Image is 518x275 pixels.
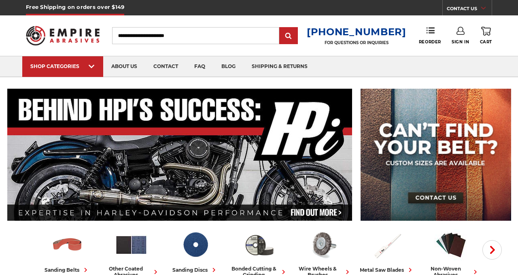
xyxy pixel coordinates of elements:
[244,56,316,77] a: shipping & returns
[103,56,145,77] a: about us
[213,56,244,77] a: blog
[360,266,414,274] div: metal saw blades
[178,228,212,262] img: Sanding Discs
[115,228,148,262] img: Other Coated Abrasives
[447,4,492,15] a: CONTACT US
[306,228,340,262] img: Wire Wheels & Brushes
[482,240,502,260] button: Next
[307,40,406,45] p: FOR QUESTIONS OR INQUIRIES
[358,228,416,274] a: metal saw blades
[172,266,218,274] div: sanding discs
[26,21,100,50] img: Empire Abrasives
[280,28,297,44] input: Submit
[51,228,84,262] img: Sanding Belts
[370,228,404,262] img: Metal Saw Blades
[361,89,511,221] img: promo banner for custom belts.
[419,27,441,44] a: Reorder
[307,26,406,38] a: [PHONE_NUMBER]
[7,89,352,221] img: Banner for an interview featuring Horsepower Inc who makes Harley performance upgrades featured o...
[186,56,213,77] a: faq
[38,228,96,274] a: sanding belts
[480,39,492,45] span: Cart
[145,56,186,77] a: contact
[480,27,492,45] a: Cart
[419,39,441,45] span: Reorder
[434,228,468,262] img: Non-woven Abrasives
[242,228,276,262] img: Bonded Cutting & Grinding
[452,39,469,45] span: Sign In
[166,228,224,274] a: sanding discs
[45,266,90,274] div: sanding belts
[30,63,95,69] div: SHOP CATEGORIES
